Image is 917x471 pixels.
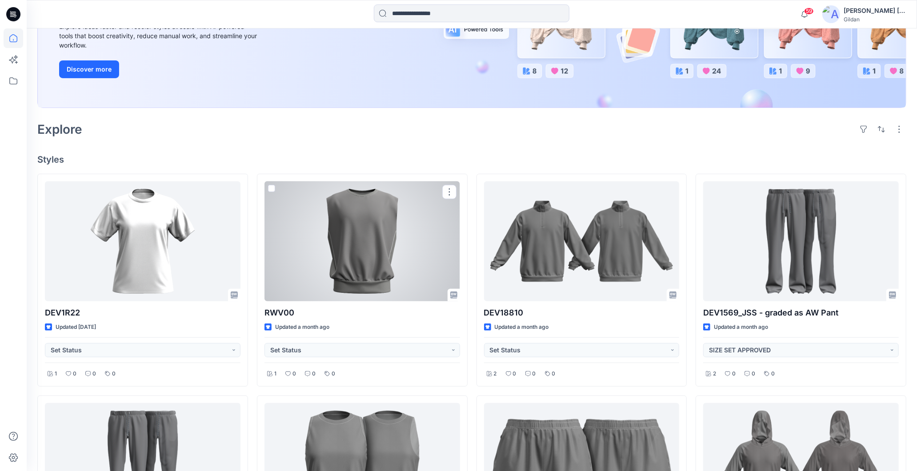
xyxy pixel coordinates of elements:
p: 0 [292,369,296,379]
p: 0 [73,369,76,379]
a: Discover more [59,60,259,78]
img: avatar [822,5,840,23]
div: Gildan [844,16,906,23]
p: 0 [513,369,517,379]
p: 0 [92,369,96,379]
div: Explore ideas faster and recolor styles at scale with AI-powered tools that boost creativity, red... [59,22,259,50]
p: Updated a month ago [714,323,768,332]
p: 2 [494,369,497,379]
p: Updated a month ago [495,323,549,332]
a: RWV00 [264,181,460,301]
p: 0 [752,369,755,379]
p: 1 [274,369,276,379]
h2: Explore [37,122,82,136]
button: Discover more [59,60,119,78]
p: RWV00 [264,307,460,319]
span: 59 [804,8,814,15]
p: 0 [533,369,536,379]
p: 1 [55,369,57,379]
p: 0 [312,369,316,379]
p: 0 [332,369,335,379]
p: DEV18810 [484,307,680,319]
p: 0 [552,369,556,379]
p: 2 [713,369,716,379]
h4: Styles [37,154,906,165]
p: Updated a month ago [275,323,329,332]
p: DEV1R22 [45,307,240,319]
p: 0 [112,369,116,379]
div: [PERSON_NAME] [PERSON_NAME] [844,5,906,16]
p: Updated [DATE] [56,323,96,332]
p: DEV1569_JSS - graded as AW Pant [703,307,899,319]
a: DEV1569_JSS - graded as AW Pant [703,181,899,301]
p: 0 [771,369,775,379]
a: DEV1R22 [45,181,240,301]
a: DEV18810 [484,181,680,301]
p: 0 [732,369,736,379]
